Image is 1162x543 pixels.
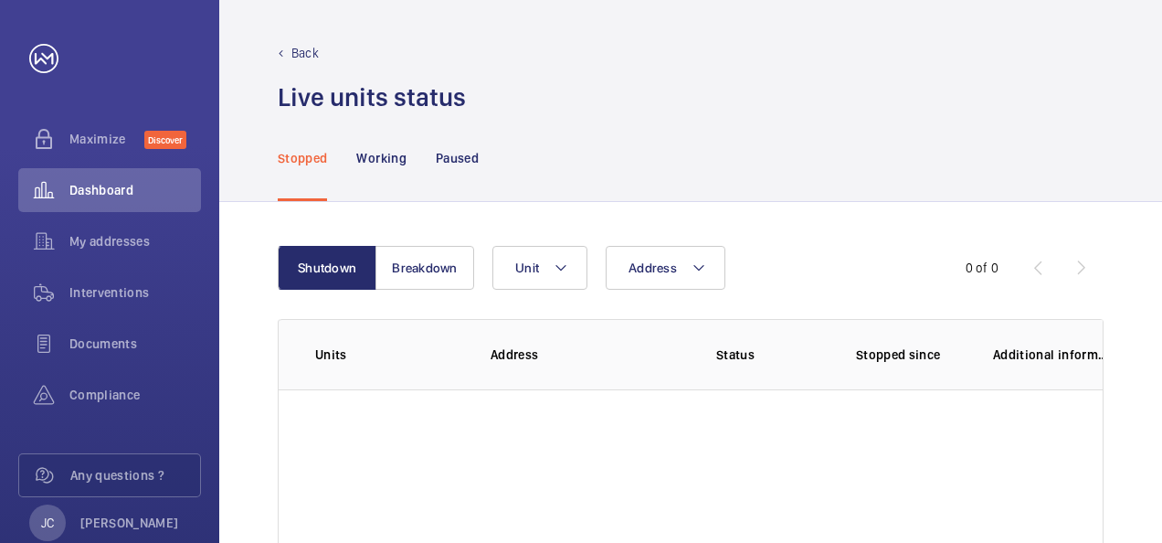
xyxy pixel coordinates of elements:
[966,259,998,277] div: 0 of 0
[278,246,376,290] button: Shutdown
[69,283,201,302] span: Interventions
[993,346,1110,364] p: Additional information
[144,131,186,149] span: Discover
[69,335,201,353] span: Documents
[278,149,327,167] p: Stopped
[356,149,406,167] p: Working
[291,44,319,62] p: Back
[491,346,644,364] p: Address
[41,514,54,532] p: JC
[69,130,144,148] span: Maximize
[80,514,179,532] p: [PERSON_NAME]
[375,246,474,290] button: Breakdown
[606,246,725,290] button: Address
[69,181,201,199] span: Dashboard
[278,80,466,114] h1: Live units status
[856,346,964,364] p: Stopped since
[515,261,539,275] span: Unit
[69,386,201,404] span: Compliance
[436,149,479,167] p: Paused
[315,346,461,364] p: Units
[629,261,677,275] span: Address
[657,346,814,364] p: Status
[70,466,200,484] span: Any questions ?
[69,232,201,250] span: My addresses
[492,246,587,290] button: Unit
